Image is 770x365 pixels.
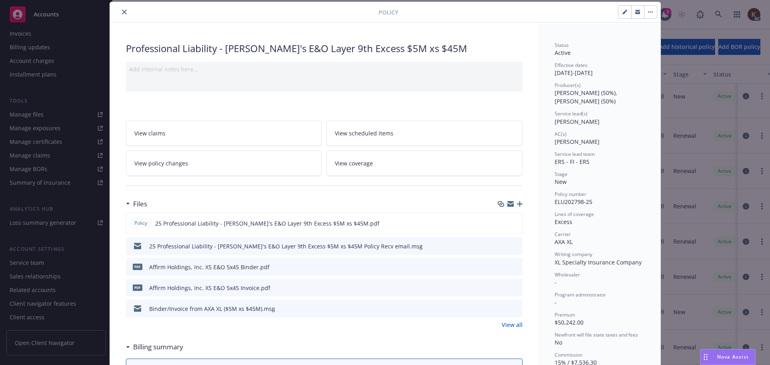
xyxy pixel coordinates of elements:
[126,121,322,146] a: View claims
[555,271,580,278] span: Wholesaler
[502,321,523,329] a: View all
[555,42,569,48] span: Status
[134,159,188,167] span: View policy changes
[133,342,183,352] h3: Billing summary
[499,263,506,271] button: download file
[149,242,423,250] div: 25 Professional Liability - [PERSON_NAME]'s E&O Layer 9th Excess $5M xs $45M Policy Recv email.msg
[326,151,523,176] a: View coverage
[149,284,270,292] div: Affirm Holdings, Inc. XS E&O 5x45 Invoice.pdf
[149,263,269,271] div: Affirm Holdings, Inc. XS E&O 5x45 Binder.pdf
[555,311,575,318] span: Premium
[126,342,183,352] div: Billing summary
[555,191,586,198] span: Policy number
[120,7,129,17] button: close
[133,199,147,209] h3: Files
[555,158,590,165] span: ERS - FI - ERS
[555,218,572,226] span: Excess
[555,89,619,105] span: [PERSON_NAME] (50%), [PERSON_NAME] (50%)
[379,8,398,16] span: Policy
[499,284,506,292] button: download file
[555,251,592,258] span: Writing company
[555,258,642,266] span: XL Specialty Insurance Company
[700,349,756,365] button: Nova Assist
[335,159,373,167] span: View coverage
[555,49,571,56] span: Active
[555,278,557,286] span: -
[555,319,584,326] span: $50,242.00
[555,231,571,238] span: Carrier
[555,339,562,346] span: No
[499,305,506,313] button: download file
[555,171,567,177] span: Stage
[555,211,594,218] span: Lines of coverage
[555,82,581,89] span: Producer(s)
[555,151,595,157] span: Service lead team
[335,129,393,137] span: View scheduled items
[133,264,142,270] span: pdf
[555,131,567,137] span: AC(s)
[555,62,588,69] span: Effective dates
[555,198,592,206] span: ELU202798-25
[149,305,275,313] div: Binder/Invoice from AXA XL ($5M xs $45M).msg
[555,118,600,125] span: [PERSON_NAME]
[555,110,588,117] span: Service lead(s)
[555,178,567,186] span: New
[555,138,600,145] span: [PERSON_NAME]
[326,121,523,146] a: View scheduled items
[701,349,711,365] div: Drag to move
[126,42,523,55] div: Professional Liability - [PERSON_NAME]'s E&O Layer 9th Excess $5M xs $45M
[499,242,506,250] button: download file
[555,62,644,77] div: [DATE] - [DATE]
[126,151,322,176] a: View policy changes
[155,219,379,228] span: 25 Professional Liability - [PERSON_NAME]'s E&O Layer 9th Excess $5M xs $45M.pdf
[512,242,519,250] button: preview file
[512,263,519,271] button: preview file
[555,298,557,306] span: -
[717,353,749,360] span: Nova Assist
[133,220,149,227] span: Policy
[555,291,606,298] span: Program administrator
[555,238,573,246] span: AXA XL
[512,305,519,313] button: preview file
[126,199,147,209] div: Files
[133,284,142,290] span: pdf
[512,284,519,292] button: preview file
[555,351,582,358] span: Commission
[134,129,166,137] span: View claims
[555,331,638,338] span: Newfront will file state taxes and fees
[129,65,519,73] div: Add internal notes here...
[512,219,519,228] button: preview file
[499,219,505,228] button: download file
